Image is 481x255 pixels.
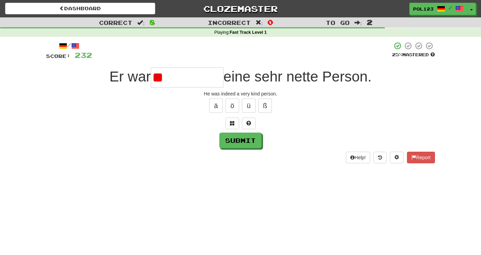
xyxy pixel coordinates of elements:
button: ä [209,99,223,113]
button: Single letter hint - you only get 1 per sentence and score half the points! alt+h [242,118,256,129]
span: 2 [367,18,373,26]
span: Incorrect [208,19,251,26]
div: Mastered [392,52,435,58]
span: 232 [75,51,92,59]
button: Switch sentence to multiple choice alt+p [225,118,239,129]
span: 25 % [392,52,402,57]
button: ü [242,99,256,113]
div: He was indeed a very kind person. [46,90,435,97]
button: Help! [346,152,370,163]
span: eine sehr nette Person. [223,69,371,85]
span: To go [326,19,350,26]
div: / [46,42,92,50]
a: Pol123 / [409,3,467,15]
span: Score: [46,53,71,59]
span: Correct [99,19,132,26]
button: Report [407,152,435,163]
strong: Fast Track Level 1 [230,30,267,35]
span: / [449,5,452,10]
span: : [354,20,362,26]
span: 8 [149,18,155,26]
button: ß [258,99,272,113]
span: 0 [267,18,273,26]
span: Er war [110,69,151,85]
a: Dashboard [5,3,155,14]
a: Clozemaster [165,3,316,15]
span: Pol123 [413,6,434,12]
span: : [137,20,145,26]
button: ö [225,99,239,113]
button: Submit [219,133,262,148]
span: : [256,20,263,26]
button: Round history (alt+y) [374,152,387,163]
